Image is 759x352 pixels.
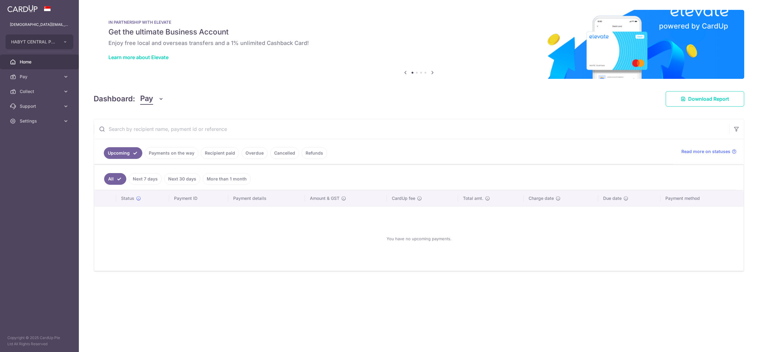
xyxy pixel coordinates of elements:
span: Settings [20,118,60,124]
a: Next 7 days [129,173,162,185]
span: CardUp fee [392,195,415,201]
th: Payment details [228,190,305,206]
a: Recipient paid [201,147,239,159]
span: Due date [603,195,622,201]
button: Pay [140,93,164,105]
img: CardUp [7,5,38,12]
span: Read more on statuses [681,148,730,155]
button: HABYT CENTRAL PTE. LTD. [6,34,73,49]
a: Overdue [241,147,268,159]
span: Amount & GST [310,195,339,201]
span: Charge date [529,195,554,201]
a: Refunds [302,147,327,159]
input: Search by recipient name, payment id or reference [94,119,729,139]
a: Learn more about Elevate [108,54,168,60]
a: Upcoming [104,147,142,159]
th: Payment method [660,190,744,206]
span: Home [20,59,60,65]
a: Download Report [666,91,744,107]
span: Collect [20,88,60,95]
h6: Enjoy free local and overseas transfers and a 1% unlimited Cashback Card! [108,39,729,47]
span: Pay [20,74,60,80]
th: Payment ID [169,190,228,206]
span: Download Report [688,95,729,103]
p: IN PARTNERSHIP WITH ELEVATE [108,20,729,25]
img: Renovation banner [94,10,744,79]
span: Pay [140,93,153,105]
span: HABYT CENTRAL PTE. LTD. [11,39,57,45]
p: [DEMOGRAPHIC_DATA][EMAIL_ADDRESS][DOMAIN_NAME] [10,22,69,28]
h5: Get the ultimate Business Account [108,27,729,37]
a: Payments on the way [145,147,198,159]
h4: Dashboard: [94,93,135,104]
a: More than 1 month [203,173,251,185]
span: Total amt. [463,195,483,201]
div: You have no upcoming payments. [102,212,736,266]
a: Cancelled [270,147,299,159]
a: Read more on statuses [681,148,737,155]
a: All [104,173,126,185]
span: Support [20,103,60,109]
a: Next 30 days [164,173,200,185]
span: Status [121,195,134,201]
